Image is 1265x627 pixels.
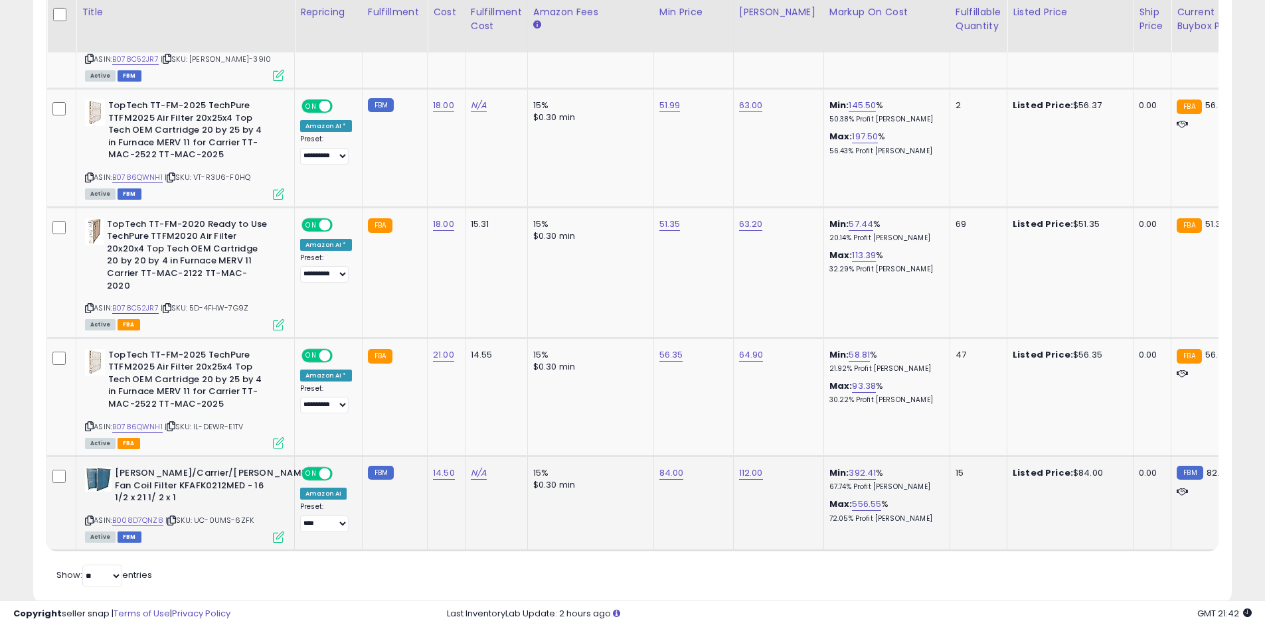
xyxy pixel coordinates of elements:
[829,498,853,510] b: Max:
[533,111,643,123] div: $0.30 min
[956,218,997,230] div: 69
[300,239,352,251] div: Amazon AI *
[118,531,141,543] span: FBM
[533,230,643,242] div: $0.30 min
[1013,349,1123,361] div: $56.35
[112,172,163,183] a: B0786QWNH1
[829,100,940,124] div: %
[849,218,873,231] a: 57.44
[300,384,352,414] div: Preset:
[433,5,460,19] div: Cost
[85,100,284,198] div: ASIN:
[829,5,944,19] div: Markup on Cost
[85,100,105,126] img: 415rOySvQ5L._SL40_.jpg
[161,303,248,313] span: | SKU: 5D-4FHW-7G9Z
[829,514,940,523] p: 72.05% Profit [PERSON_NAME]
[471,466,487,480] a: N/A
[303,101,319,112] span: ON
[659,218,681,231] a: 51.35
[1013,100,1123,111] div: $56.37
[829,147,940,156] p: 56.43% Profit [PERSON_NAME]
[433,348,454,362] a: 21.00
[659,466,684,480] a: 84.00
[13,607,62,620] strong: Copyright
[85,218,284,329] div: ASIN:
[433,218,454,231] a: 18.00
[659,99,681,112] a: 51.99
[849,466,876,480] a: 392.41
[829,467,940,492] div: %
[533,479,643,491] div: $0.30 min
[85,319,116,330] span: All listings currently available for purchase on Amazon
[108,349,270,414] b: TopTech TT-FM-2025 TechPure TTFM2025 Air Filter 20x25x4 Top Tech OEM Cartridge 20 by 25 by 4 in F...
[852,498,881,511] a: 556.55
[368,218,392,233] small: FBA
[433,99,454,112] a: 18.00
[368,466,394,480] small: FBM
[85,531,116,543] span: All listings currently available for purchase on Amazon
[829,380,940,405] div: %
[172,607,230,620] a: Privacy Policy
[1013,466,1073,479] b: Listed Price:
[1205,99,1229,111] span: 56.35
[471,218,517,230] div: 15.31
[852,380,876,393] a: 93.38
[85,188,116,200] span: All listings currently available for purchase on Amazon
[1205,218,1226,230] span: 51.35
[1139,100,1161,111] div: 0.00
[303,468,319,480] span: ON
[112,515,163,526] a: B008D7QNZ8
[85,467,284,541] div: ASIN:
[118,188,141,200] span: FBM
[368,349,392,364] small: FBA
[331,468,352,480] span: OFF
[165,421,243,432] span: | SKU: IL-DEWR-E1TV
[165,172,250,182] span: | SKU: VT-R3U6-F0HQ
[112,421,163,433] a: B0786QWNH1
[739,466,763,480] a: 112.00
[85,70,116,82] span: All listings currently available for purchase on Amazon
[829,249,853,261] b: Max:
[114,607,170,620] a: Terms of Use
[1013,5,1128,19] div: Listed Price
[118,438,140,449] span: FBA
[433,466,455,480] a: 14.50
[852,130,878,143] a: 197.50
[471,99,487,112] a: N/A
[112,54,159,65] a: B078C52JR7
[739,218,763,231] a: 63.20
[829,218,849,230] b: Min:
[829,131,940,155] div: %
[85,438,116,449] span: All listings currently available for purchase on Amazon
[1013,348,1073,361] b: Listed Price:
[85,467,112,492] img: 51L-5uWSYSL._SL40_.jpg
[1013,467,1123,479] div: $84.00
[1197,607,1252,620] span: 2025-08-16 21:42 GMT
[1177,5,1245,33] div: Current Buybox Price
[1139,467,1161,479] div: 0.00
[829,498,940,523] div: %
[829,249,940,274] div: %
[115,467,276,508] b: [PERSON_NAME]/Carrier/[PERSON_NAME] Fan Coil Filter KFAFK0212MED - 16 1/2 x 21 1/ 2 x 1
[956,5,1001,33] div: Fulfillable Quantity
[1013,218,1123,230] div: $51.35
[1139,218,1161,230] div: 0.00
[956,467,997,479] div: 15
[300,502,352,532] div: Preset:
[471,5,522,33] div: Fulfillment Cost
[829,265,940,274] p: 32.29% Profit [PERSON_NAME]
[852,249,876,262] a: 113.39
[1205,348,1229,361] span: 56.35
[739,99,763,112] a: 63.00
[13,608,230,620] div: seller snap | |
[659,348,683,362] a: 56.35
[368,5,422,19] div: Fulfillment
[82,5,289,19] div: Title
[107,218,268,295] b: TopTech TT-FM-2020 Ready to Use TechPure TTFM2020 Air Filter 20x20x4 Top Tech OEM Cartridge 20 by...
[1177,100,1201,114] small: FBA
[1177,466,1203,480] small: FBM
[56,569,152,581] span: Show: entries
[739,5,818,19] div: [PERSON_NAME]
[112,303,159,314] a: B078C52JR7
[956,349,997,361] div: 47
